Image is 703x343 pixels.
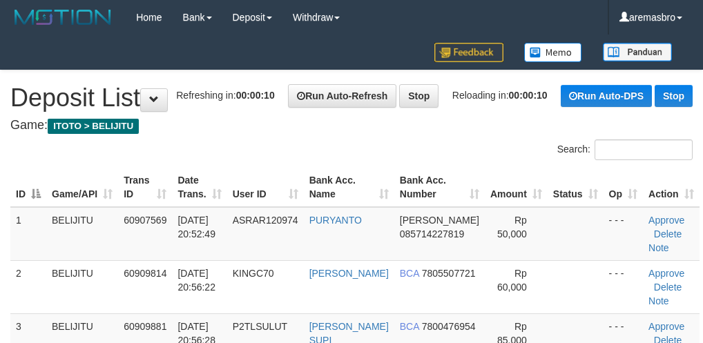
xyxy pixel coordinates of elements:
span: 60907569 [124,215,166,226]
a: Delete [654,282,682,293]
span: Copy 7805507721 to clipboard [422,268,476,279]
span: ITOTO > BELIJITU [48,119,139,134]
th: Status: activate to sort column ascending [548,168,604,207]
th: Trans ID: activate to sort column ascending [118,168,172,207]
span: ASRAR120974 [233,215,298,226]
td: 2 [10,260,46,313]
th: Bank Acc. Number: activate to sort column ascending [394,168,485,207]
img: MOTION_logo.png [10,7,115,28]
span: Rp 50,000 [497,215,527,239]
span: Copy 7800476954 to clipboard [422,321,476,332]
span: Refreshing in: [176,90,274,101]
label: Search: [557,139,693,160]
th: Date Trans.: activate to sort column ascending [172,168,227,207]
a: [PERSON_NAME] [309,268,389,279]
input: Search: [595,139,693,160]
a: Note [648,295,669,306]
span: [DATE] 20:52:49 [177,215,215,239]
td: - - - [604,260,643,313]
a: Approve [648,268,684,279]
span: Copy 085714227819 to clipboard [400,228,464,239]
th: Bank Acc. Name: activate to sort column ascending [304,168,394,207]
a: Run Auto-Refresh [288,84,396,108]
a: Note [648,242,669,253]
td: BELIJITU [46,207,118,261]
span: BCA [400,321,419,332]
span: [PERSON_NAME] [400,215,479,226]
span: P2TLSULUT [233,321,287,332]
strong: 00:00:10 [236,90,275,101]
strong: 00:00:10 [509,90,548,101]
th: Amount: activate to sort column ascending [485,168,548,207]
img: Button%20Memo.svg [524,43,582,62]
span: 60909881 [124,321,166,332]
a: Delete [654,228,682,239]
img: Feedback.jpg [434,43,503,62]
h1: Deposit List [10,84,693,112]
td: 1 [10,207,46,261]
th: Op: activate to sort column ascending [604,168,643,207]
th: ID: activate to sort column descending [10,168,46,207]
td: BELIJITU [46,260,118,313]
span: Rp 60,000 [497,268,527,293]
th: Action: activate to sort column ascending [643,168,700,207]
th: Game/API: activate to sort column ascending [46,168,118,207]
a: Run Auto-DPS [561,85,652,107]
a: Stop [399,84,439,108]
th: User ID: activate to sort column ascending [227,168,304,207]
h4: Game: [10,119,693,133]
span: [DATE] 20:56:22 [177,268,215,293]
span: KINGC70 [233,268,274,279]
span: BCA [400,268,419,279]
td: - - - [604,207,643,261]
a: Stop [655,85,693,107]
a: PURYANTO [309,215,362,226]
span: Reloading in: [452,90,548,101]
a: Approve [648,215,684,226]
img: panduan.png [603,43,672,61]
span: 60909814 [124,268,166,279]
a: Approve [648,321,684,332]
